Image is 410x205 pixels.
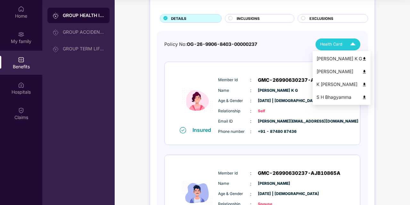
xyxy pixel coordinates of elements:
[18,82,24,88] img: svg+xml;base64,PHN2ZyBpZD0iSG9zcGl0YWxzIiB4bWxucz0iaHR0cDovL3d3dy53My5vcmcvMjAwMC9zdmciIHdpZHRoPS...
[237,16,260,21] span: INCLUSIONS
[218,191,250,197] span: Age & Gender
[171,16,186,21] span: DETAILS
[258,169,340,177] span: GMC-26990630237-AJB10865A
[218,181,250,187] span: Name
[18,56,24,63] img: svg+xml;base64,PHN2ZyBpZD0iQmVuZWZpdHMiIHhtbG5zPSJodHRwOi8vd3d3LnczLm9yZy8yMDAwL3N2ZyIgd2lkdGg9Ij...
[258,118,290,124] span: [PERSON_NAME][EMAIL_ADDRESS][DOMAIN_NAME]
[53,46,59,52] img: svg+xml;base64,PHN2ZyB3aWR0aD0iMjAiIGhlaWdodD0iMjAiIHZpZXdCb3g9IjAgMCAyMCAyMCIgZmlsbD0ibm9uZSIgeG...
[18,107,24,114] img: svg+xml;base64,PHN2ZyBpZD0iQ2xhaW0iIHhtbG5zPSJodHRwOi8vd3d3LnczLm9yZy8yMDAwL3N2ZyIgd2lkdGg9IjIwIi...
[218,170,250,176] span: Member Id
[320,41,342,47] span: Health Card
[178,73,217,126] img: icon
[250,87,251,94] span: :
[218,118,250,124] span: Email ID
[316,38,360,50] button: Health Card
[218,98,250,104] span: Age & Gender
[316,81,367,88] div: K [PERSON_NAME]
[218,129,250,135] span: Phone number
[53,13,59,19] img: svg+xml;base64,PHN2ZyB3aWR0aD0iMjAiIGhlaWdodD0iMjAiIHZpZXdCb3g9IjAgMCAyMCAyMCIgZmlsbD0ibm9uZSIgeG...
[258,98,290,104] span: [DATE] | [DEMOGRAPHIC_DATA]
[218,88,250,94] span: Name
[250,191,251,198] span: :
[250,118,251,125] span: :
[18,31,24,38] img: svg+xml;base64,PHN2ZyB3aWR0aD0iMjAiIGhlaWdodD0iMjAiIHZpZXdCb3g9IjAgMCAyMCAyMCIgZmlsbD0ibm9uZSIgeG...
[218,108,250,114] span: Relationship
[362,95,367,100] img: svg+xml;base64,PHN2ZyB4bWxucz0iaHR0cDovL3d3dy53My5vcmcvMjAwMC9zdmciIHdpZHRoPSI0OCIgaGVpZ2h0PSI0OC...
[180,127,186,133] img: svg+xml;base64,PHN2ZyB4bWxucz0iaHR0cDovL3d3dy53My5vcmcvMjAwMC9zdmciIHdpZHRoPSIxNiIgaGVpZ2h0PSIxNi...
[258,181,290,187] span: [PERSON_NAME]
[258,76,337,84] span: GMC-26990630237-AJB10865
[250,180,251,187] span: :
[250,128,251,135] span: :
[250,76,251,83] span: :
[309,16,333,21] span: EXCLUSIONS
[164,41,257,48] div: Policy No:
[63,12,104,19] div: GROUP HEALTH INSURANCE
[218,77,250,83] span: Member Id
[316,55,367,62] div: [PERSON_NAME] K G
[53,29,59,36] img: svg+xml;base64,PHN2ZyB3aWR0aD0iMjAiIGhlaWdodD0iMjAiIHZpZXdCb3g9IjAgMCAyMCAyMCIgZmlsbD0ibm9uZSIgeG...
[258,191,290,197] span: [DATE] | [DEMOGRAPHIC_DATA]
[362,82,367,87] img: svg+xml;base64,PHN2ZyB4bWxucz0iaHR0cDovL3d3dy53My5vcmcvMjAwMC9zdmciIHdpZHRoPSI0OCIgaGVpZ2h0PSI0OC...
[258,88,290,94] span: [PERSON_NAME] K G
[362,69,367,74] img: svg+xml;base64,PHN2ZyB4bWxucz0iaHR0cDovL3d3dy53My5vcmcvMjAwMC9zdmciIHdpZHRoPSI0OCIgaGVpZ2h0PSI0OC...
[316,94,367,101] div: S H Bhagyamma
[193,127,215,133] div: Insured
[18,6,24,12] img: svg+xml;base64,PHN2ZyBpZD0iSG9tZSIgeG1sbnM9Imh0dHA6Ly93d3cudzMub3JnLzIwMDAvc3ZnIiB3aWR0aD0iMjAiIG...
[250,107,251,115] span: :
[258,108,290,114] span: Self
[187,41,257,47] span: OG-26-9906-8403-00000237
[316,68,367,75] div: [PERSON_NAME]
[63,30,104,35] div: GROUP ACCIDENTAL INSURANCE
[362,56,367,61] img: svg+xml;base64,PHN2ZyB4bWxucz0iaHR0cDovL3d3dy53My5vcmcvMjAwMC9zdmciIHdpZHRoPSI0OCIgaGVpZ2h0PSI0OC...
[250,170,251,177] span: :
[258,129,290,135] span: +91 - 87480 87436
[347,39,358,50] img: Icuh8uwCUCF+XjCZyLQsAKiDCM9HiE6CMYmKQaPGkZKaA32CAAACiQcFBJY0IsAAAAASUVORK5CYII=
[250,97,251,104] span: :
[63,46,104,51] div: GROUP TERM LIFE INSURANCE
